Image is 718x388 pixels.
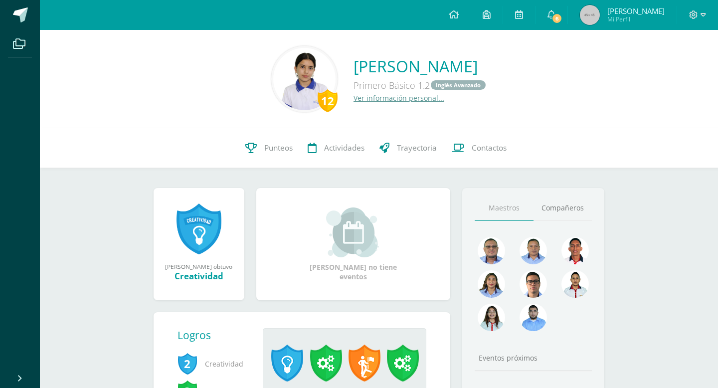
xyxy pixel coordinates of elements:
[324,143,364,153] span: Actividades
[475,195,534,221] a: Maestros
[475,353,592,363] div: Eventos próximos
[178,328,255,342] div: Logros
[561,270,589,298] img: 6b516411093031de2315839688b6386d.png
[472,143,507,153] span: Contactos
[478,270,505,298] img: 72fdff6db23ea16c182e3ba03ce826f1.png
[520,304,547,331] img: bb84a3b7bf7504f214959ad1f5a3e741.png
[431,80,486,90] a: Inglés Avanzado
[561,237,589,264] img: 89a3ce4a01dc90e46980c51de3177516.png
[354,77,487,93] div: Primero Básico 1.2
[303,207,403,281] div: [PERSON_NAME] no tiene eventos
[354,55,487,77] a: [PERSON_NAME]
[520,270,547,298] img: b3275fa016b95109afc471d3b448d7ac.png
[300,128,372,168] a: Actividades
[164,270,234,282] div: Creatividad
[444,128,514,168] a: Contactos
[534,195,592,221] a: Compañeros
[580,5,600,25] img: 45x45
[478,304,505,331] img: 528059567c164876c49041b9095237f1.png
[178,350,247,378] span: Creatividad
[607,6,665,16] span: [PERSON_NAME]
[318,89,338,112] div: 12
[326,207,380,257] img: event_small.png
[238,128,300,168] a: Punteos
[520,237,547,264] img: 2efff582389d69505e60b50fc6d5bd41.png
[164,262,234,270] div: [PERSON_NAME] obtuvo
[397,143,437,153] span: Trayectoria
[607,15,665,23] span: Mi Perfil
[478,237,505,264] img: 99962f3fa423c9b8099341731b303440.png
[264,143,293,153] span: Punteos
[178,352,197,375] span: 2
[372,128,444,168] a: Trayectoria
[354,93,444,103] a: Ver información personal...
[273,48,336,110] img: 68e231d0c293dea5211b366e9d47ff17.png
[551,13,562,24] span: 6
